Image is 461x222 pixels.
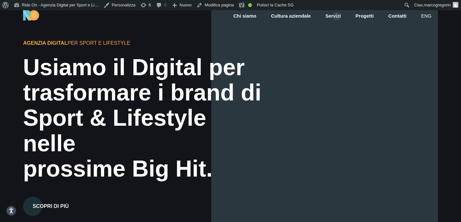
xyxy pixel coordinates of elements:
[23,39,196,47] div: per Sport e Lifestyle
[23,40,68,46] span: Agenzia Digital
[23,10,39,20] img: Ride On Agency
[23,156,264,181] div: prossime Big Hit.
[23,55,264,80] div: Usiamo il Digital per
[23,189,78,216] a: Scopri di più
[23,105,264,156] div: Sport & Lifestyle nelle
[233,12,257,20] a: Chi siamo
[420,12,432,20] a: eng
[23,80,264,105] div: trasformare i brand di
[388,12,407,20] a: Contatti
[270,12,311,20] a: Cultura aziendale
[248,3,252,7] div: Buona
[355,12,375,20] a: Progetti
[424,3,451,7] span: marcogregorin
[23,197,78,216] button: Scopri di più
[325,12,341,20] a: Servizi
